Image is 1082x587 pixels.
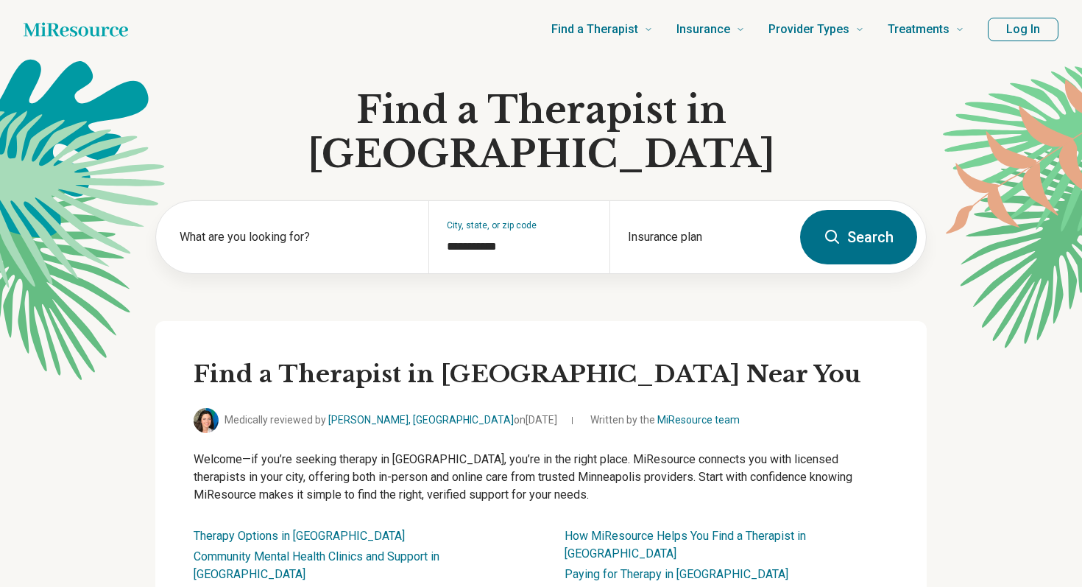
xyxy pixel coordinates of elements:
a: How MiResource Helps You Find a Therapist in [GEOGRAPHIC_DATA] [565,529,806,560]
h2: Find a Therapist in [GEOGRAPHIC_DATA] Near You [194,359,888,390]
a: Therapy Options in [GEOGRAPHIC_DATA] [194,529,405,543]
a: MiResource team [657,414,740,426]
span: Insurance [676,19,730,40]
a: Home page [24,15,128,44]
a: Paying for Therapy in [GEOGRAPHIC_DATA] [565,567,788,581]
span: Treatments [888,19,950,40]
label: What are you looking for? [180,228,411,246]
a: [PERSON_NAME], [GEOGRAPHIC_DATA] [328,414,514,426]
span: Provider Types [768,19,849,40]
span: Written by the [590,412,740,428]
span: on [DATE] [514,414,557,426]
button: Search [800,210,917,264]
h1: Find a Therapist in [GEOGRAPHIC_DATA] [155,88,927,177]
p: Welcome—if you’re seeking therapy in [GEOGRAPHIC_DATA], you’re in the right place. MiResource con... [194,451,888,504]
button: Log In [988,18,1058,41]
span: Find a Therapist [551,19,638,40]
span: Medically reviewed by [224,412,557,428]
a: Community Mental Health Clinics and Support in [GEOGRAPHIC_DATA] [194,549,439,581]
